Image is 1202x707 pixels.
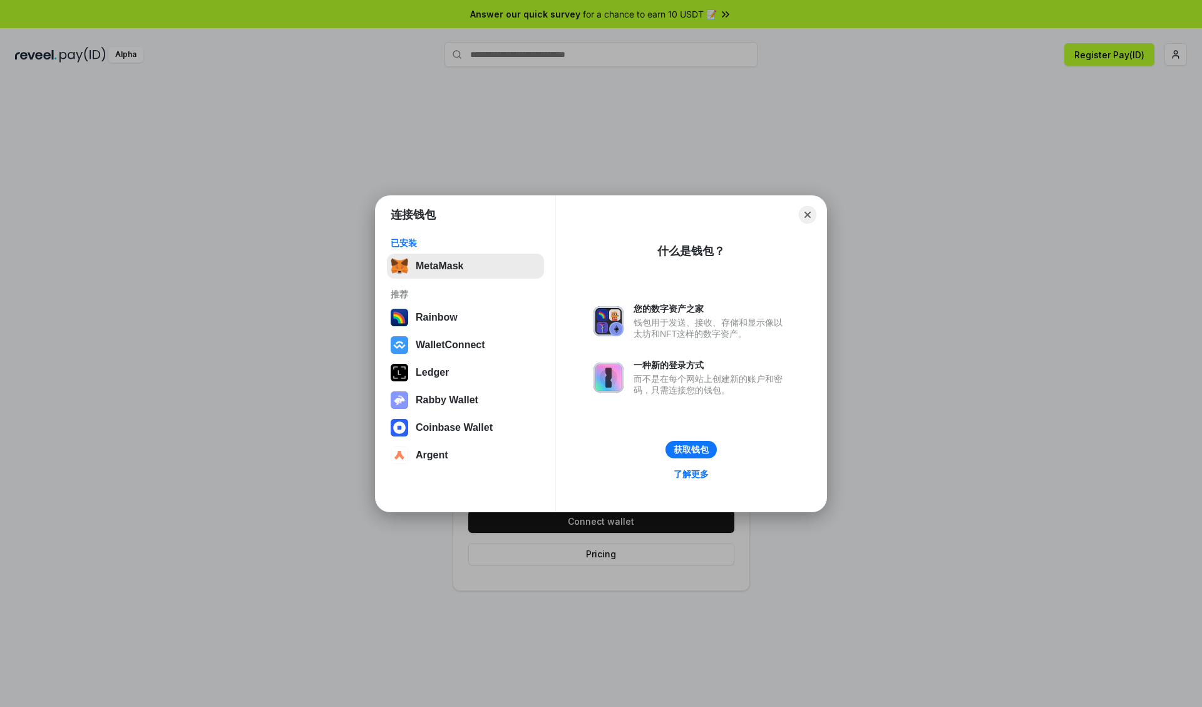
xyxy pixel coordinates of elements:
[416,312,458,323] div: Rainbow
[387,333,544,358] button: WalletConnect
[416,261,463,272] div: MetaMask
[674,444,709,455] div: 获取钱包
[391,309,408,326] img: svg+xml,%3Csvg%20width%3D%22120%22%20height%3D%22120%22%20viewBox%3D%220%200%20120%20120%22%20fil...
[391,446,408,464] img: svg+xml,%3Csvg%20width%3D%2228%22%20height%3D%2228%22%20viewBox%3D%220%200%2028%2028%22%20fill%3D...
[674,468,709,480] div: 了解更多
[665,441,717,458] button: 获取钱包
[416,395,478,406] div: Rabby Wallet
[666,466,716,482] a: 了解更多
[416,422,493,433] div: Coinbase Wallet
[391,237,540,249] div: 已安装
[416,339,485,351] div: WalletConnect
[634,359,789,371] div: 一种新的登录方式
[657,244,725,259] div: 什么是钱包？
[391,207,436,222] h1: 连接钱包
[391,257,408,275] img: svg+xml,%3Csvg%20fill%3D%22none%22%20height%3D%2233%22%20viewBox%3D%220%200%2035%2033%22%20width%...
[387,388,544,413] button: Rabby Wallet
[634,317,789,339] div: 钱包用于发送、接收、存储和显示像以太坊和NFT这样的数字资产。
[593,363,624,393] img: svg+xml,%3Csvg%20xmlns%3D%22http%3A%2F%2Fwww.w3.org%2F2000%2Fsvg%22%20fill%3D%22none%22%20viewBox...
[593,306,624,336] img: svg+xml,%3Csvg%20xmlns%3D%22http%3A%2F%2Fwww.w3.org%2F2000%2Fsvg%22%20fill%3D%22none%22%20viewBox...
[416,450,448,461] div: Argent
[799,206,816,224] button: Close
[391,391,408,409] img: svg+xml,%3Csvg%20xmlns%3D%22http%3A%2F%2Fwww.w3.org%2F2000%2Fsvg%22%20fill%3D%22none%22%20viewBox...
[387,305,544,330] button: Rainbow
[391,336,408,354] img: svg+xml,%3Csvg%20width%3D%2228%22%20height%3D%2228%22%20viewBox%3D%220%200%2028%2028%22%20fill%3D...
[634,373,789,396] div: 而不是在每个网站上创建新的账户和密码，只需连接您的钱包。
[391,289,540,300] div: 推荐
[387,415,544,440] button: Coinbase Wallet
[391,364,408,381] img: svg+xml,%3Csvg%20xmlns%3D%22http%3A%2F%2Fwww.w3.org%2F2000%2Fsvg%22%20width%3D%2228%22%20height%3...
[387,443,544,468] button: Argent
[416,367,449,378] div: Ledger
[387,254,544,279] button: MetaMask
[391,419,408,436] img: svg+xml,%3Csvg%20width%3D%2228%22%20height%3D%2228%22%20viewBox%3D%220%200%2028%2028%22%20fill%3D...
[387,360,544,385] button: Ledger
[634,303,789,314] div: 您的数字资产之家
